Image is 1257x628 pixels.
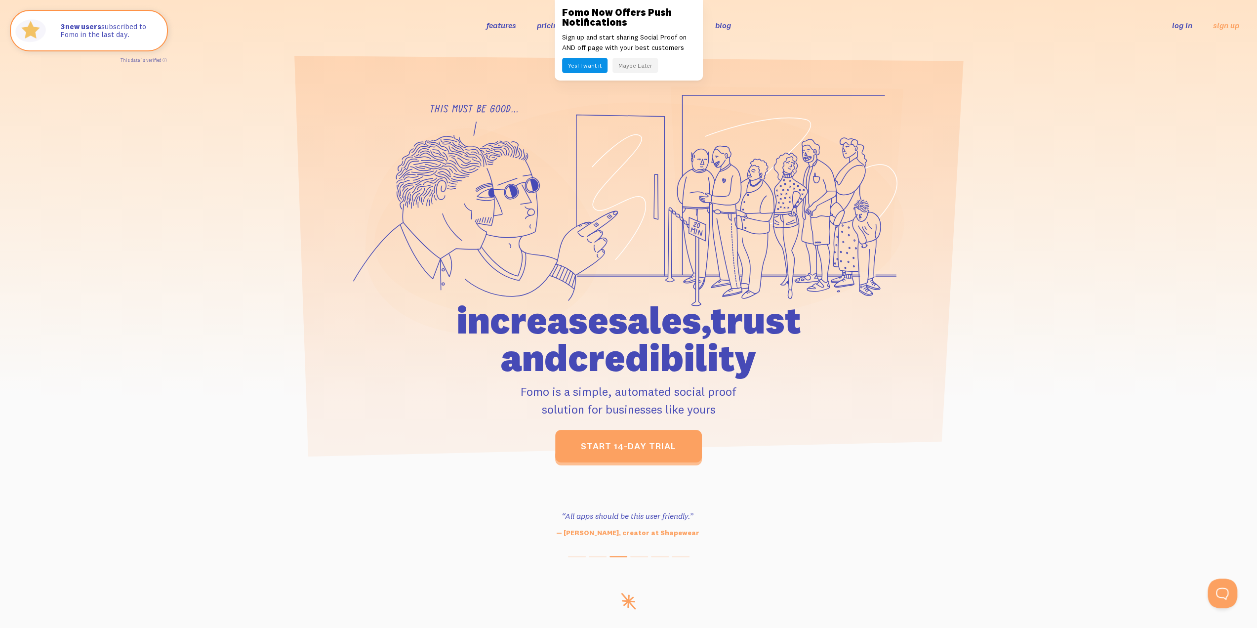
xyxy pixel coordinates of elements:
a: start 14-day trial [555,430,702,462]
button: Yes! I want it [562,58,608,73]
a: This data is verified ⓘ [121,57,167,63]
a: log in [1172,20,1192,30]
a: sign up [1213,20,1239,31]
p: Fomo is a simple, automated social proof solution for businesses like yours [400,382,857,418]
a: pricing [537,20,562,30]
img: Fomo [13,13,48,48]
a: blog [715,20,731,30]
h1: increase sales, trust and credibility [400,301,857,377]
p: subscribed to Fomo in the last day. [60,23,157,39]
p: Sign up and start sharing Social Proof on AND off page with your best customers [562,32,695,53]
button: Maybe Later [612,58,658,73]
a: features [487,20,516,30]
span: 3 [60,23,65,31]
h3: Fomo Now Offers Push Notifications [562,7,695,27]
strong: new users [60,22,101,31]
iframe: Help Scout Beacon - Open [1208,579,1237,608]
